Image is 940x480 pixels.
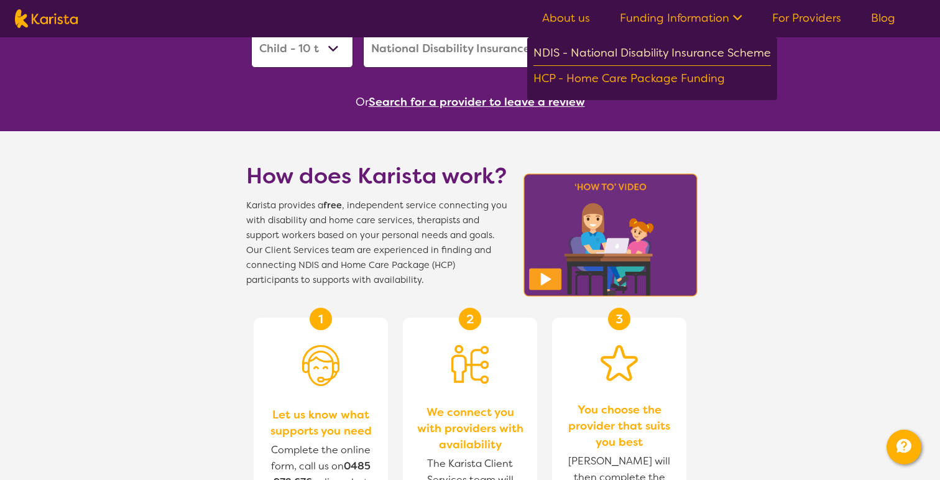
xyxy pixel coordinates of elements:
[451,345,489,384] img: Person being matched to services icon
[266,407,376,439] span: Let us know what supports you need
[246,198,507,288] span: Karista provides a , independent service connecting you with disability and home care services, t...
[887,430,921,464] button: Channel Menu
[520,170,701,300] img: Karista video
[871,11,895,25] a: Blog
[459,308,481,330] div: 2
[533,69,771,91] div: HCP - Home Care Package Funding
[246,161,507,191] h1: How does Karista work?
[323,200,342,211] b: free
[601,345,638,381] img: Star icon
[302,345,339,386] img: Person with headset icon
[620,11,742,25] a: Funding Information
[608,308,630,330] div: 3
[533,44,771,66] div: NDIS - National Disability Insurance Scheme
[415,404,525,453] span: We connect you with providers with availability
[356,93,369,111] span: Or
[369,93,585,111] button: Search for a provider to leave a review
[564,402,674,450] span: You choose the provider that suits you best
[772,11,841,25] a: For Providers
[15,9,78,28] img: Karista logo
[310,308,332,330] div: 1
[542,11,590,25] a: About us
